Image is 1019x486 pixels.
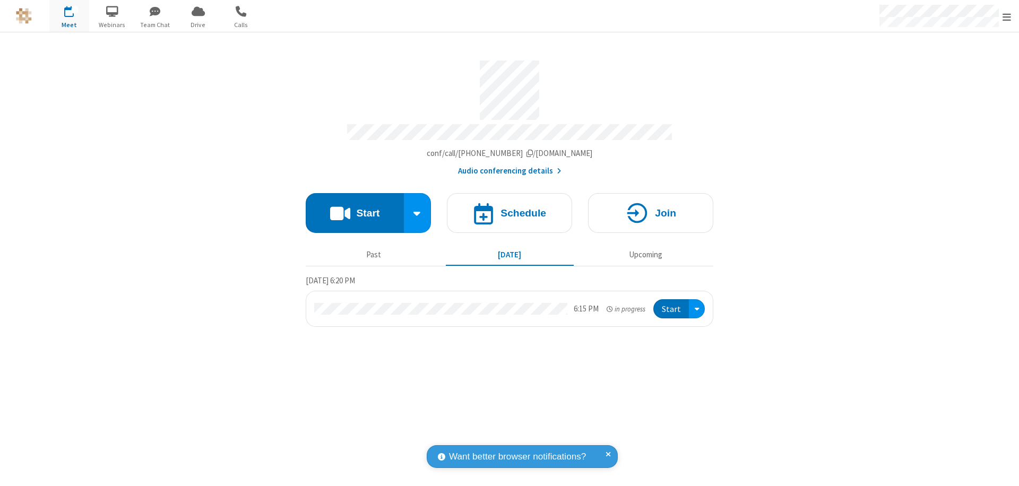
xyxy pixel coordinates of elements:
[447,193,572,233] button: Schedule
[221,20,261,30] span: Calls
[356,208,379,218] h4: Start
[16,8,32,24] img: QA Selenium DO NOT DELETE OR CHANGE
[72,6,79,14] div: 1
[655,208,676,218] h4: Join
[582,245,710,265] button: Upcoming
[689,299,705,319] div: Open menu
[310,245,438,265] button: Past
[306,193,404,233] button: Start
[306,275,355,285] span: [DATE] 6:20 PM
[404,193,431,233] div: Start conference options
[306,53,713,177] section: Account details
[427,148,593,158] span: Copy my meeting room link
[653,299,689,319] button: Start
[427,147,593,160] button: Copy my meeting room linkCopy my meeting room link
[607,304,645,314] em: in progress
[135,20,175,30] span: Team Chat
[500,208,546,218] h4: Schedule
[449,450,586,464] span: Want better browser notifications?
[306,274,713,327] section: Today's Meetings
[92,20,132,30] span: Webinars
[49,20,89,30] span: Meet
[458,165,562,177] button: Audio conferencing details
[992,458,1011,479] iframe: Chat
[588,193,713,233] button: Join
[178,20,218,30] span: Drive
[574,303,599,315] div: 6:15 PM
[446,245,574,265] button: [DATE]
